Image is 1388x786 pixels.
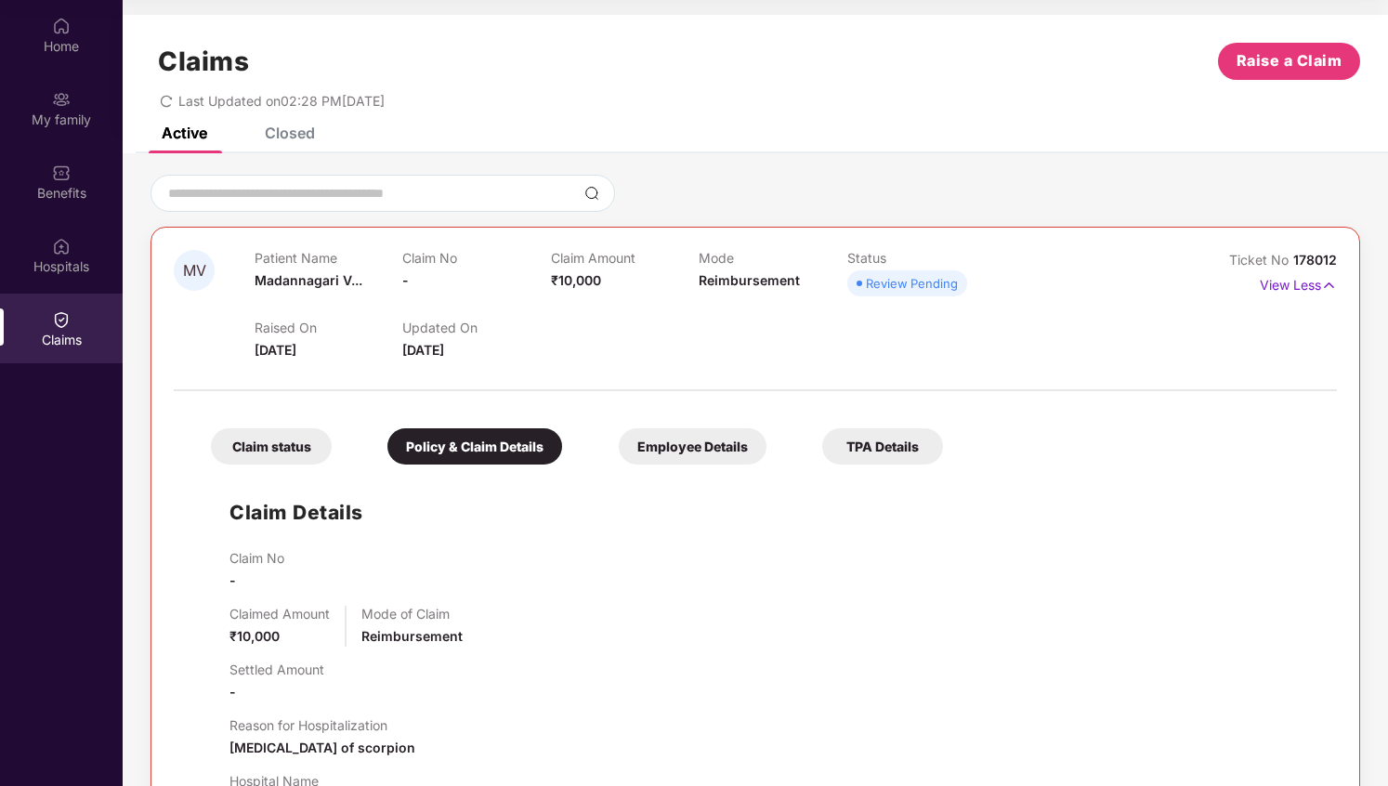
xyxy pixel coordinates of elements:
[52,164,71,182] img: svg+xml;base64,PHN2ZyBpZD0iQmVuZWZpdHMiIHhtbG5zPSJodHRwOi8vd3d3LnczLm9yZy8yMDAwL3N2ZyIgd2lkdGg9Ij...
[211,428,332,465] div: Claim status
[1229,252,1293,268] span: Ticket No
[619,428,766,465] div: Employee Details
[178,93,385,109] span: Last Updated on 02:28 PM[DATE]
[822,428,943,465] div: TPA Details
[699,272,800,288] span: Reimbursement
[387,428,562,465] div: Policy & Claim Details
[1293,252,1337,268] span: 178012
[402,342,444,358] span: [DATE]
[229,628,280,644] span: ₹10,000
[229,497,363,528] h1: Claim Details
[162,124,207,142] div: Active
[402,320,550,335] p: Updated On
[402,250,550,266] p: Claim No
[255,320,402,335] p: Raised On
[551,272,601,288] span: ₹10,000
[183,263,206,279] span: MV
[1260,270,1337,295] p: View Less
[229,550,284,566] p: Claim No
[402,272,409,288] span: -
[866,274,958,293] div: Review Pending
[847,250,995,266] p: Status
[52,90,71,109] img: svg+xml;base64,PHN2ZyB3aWR0aD0iMjAiIGhlaWdodD0iMjAiIHZpZXdCb3g9IjAgMCAyMCAyMCIgZmlsbD0ibm9uZSIgeG...
[158,46,249,77] h1: Claims
[584,186,599,201] img: svg+xml;base64,PHN2ZyBpZD0iU2VhcmNoLTMyeDMyIiB4bWxucz0iaHR0cDovL3d3dy53My5vcmcvMjAwMC9zdmciIHdpZH...
[255,342,296,358] span: [DATE]
[52,310,71,329] img: svg+xml;base64,PHN2ZyBpZD0iQ2xhaW0iIHhtbG5zPSJodHRwOi8vd3d3LnczLm9yZy8yMDAwL3N2ZyIgd2lkdGg9IjIwIi...
[1237,49,1342,72] span: Raise a Claim
[229,662,324,677] p: Settled Amount
[255,250,402,266] p: Patient Name
[255,272,362,288] span: Madannagari V...
[551,250,699,266] p: Claim Amount
[160,93,173,109] span: redo
[229,572,236,588] span: -
[52,17,71,35] img: svg+xml;base64,PHN2ZyBpZD0iSG9tZSIgeG1sbnM9Imh0dHA6Ly93d3cudzMub3JnLzIwMDAvc3ZnIiB3aWR0aD0iMjAiIG...
[229,606,330,622] p: Claimed Amount
[699,250,846,266] p: Mode
[229,717,415,733] p: Reason for Hospitalization
[1218,43,1360,80] button: Raise a Claim
[52,237,71,255] img: svg+xml;base64,PHN2ZyBpZD0iSG9zcGl0YWxzIiB4bWxucz0iaHR0cDovL3d3dy53My5vcmcvMjAwMC9zdmciIHdpZHRoPS...
[229,684,236,700] span: -
[229,740,415,755] span: [MEDICAL_DATA] of scorpion
[361,606,463,622] p: Mode of Claim
[361,628,463,644] span: Reimbursement
[265,124,315,142] div: Closed
[1321,275,1337,295] img: svg+xml;base64,PHN2ZyB4bWxucz0iaHR0cDovL3d3dy53My5vcmcvMjAwMC9zdmciIHdpZHRoPSIxNyIgaGVpZ2h0PSIxNy...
